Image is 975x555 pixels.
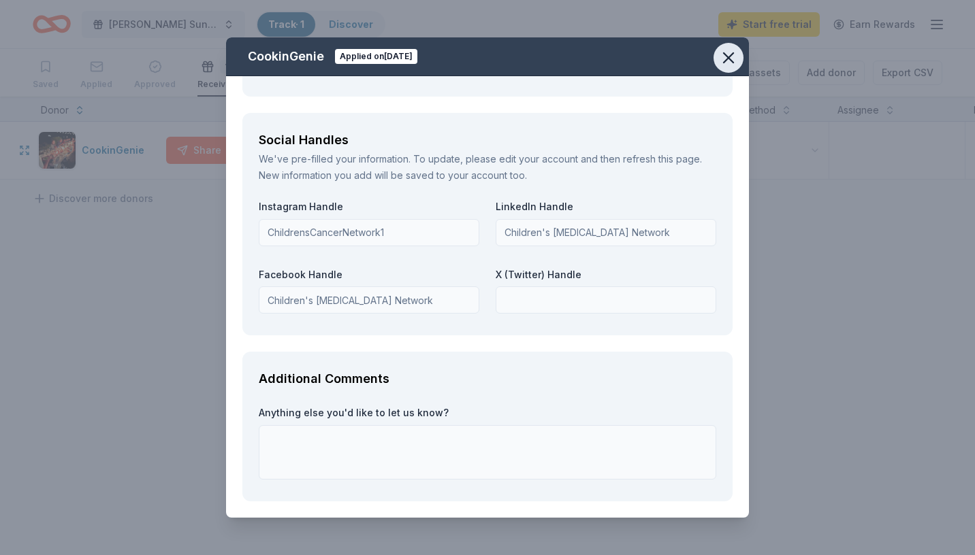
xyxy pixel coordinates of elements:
[259,129,716,151] div: Social Handles
[259,151,716,184] div: We've pre-filled your information. To update, please and then refresh this page. New information ...
[248,46,324,67] div: CookinGenie
[259,268,479,282] label: Facebook Handle
[499,153,578,165] a: edit your account
[496,200,716,214] label: LinkedIn Handle
[259,200,479,214] label: Instagram Handle
[496,268,716,282] label: X (Twitter) Handle
[335,49,417,64] div: Applied on [DATE]
[259,406,716,420] label: Anything else you'd like to let us know?
[259,368,716,390] div: Additional Comments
